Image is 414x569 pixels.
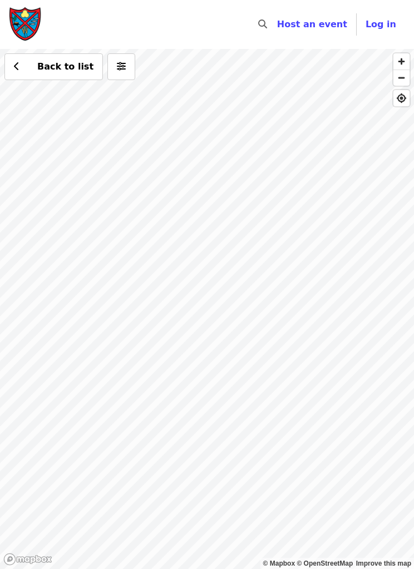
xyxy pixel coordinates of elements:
button: Log in [357,13,405,36]
button: Zoom Out [393,70,410,86]
a: Map feedback [356,560,411,567]
span: Log in [366,19,396,29]
input: Search [274,11,283,38]
a: Host an event [277,19,347,29]
img: Society of St. Andrew - Home [9,7,42,42]
button: Back to list [4,53,103,80]
i: sliders-h icon [117,61,126,72]
button: Find My Location [393,90,410,106]
button: Zoom In [393,53,410,70]
button: More filters (0 selected) [107,53,135,80]
i: chevron-left icon [14,61,19,72]
a: Mapbox logo [3,553,52,566]
a: OpenStreetMap [297,560,353,567]
i: search icon [258,19,267,29]
span: Back to list [37,61,93,72]
a: Mapbox [263,560,295,567]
